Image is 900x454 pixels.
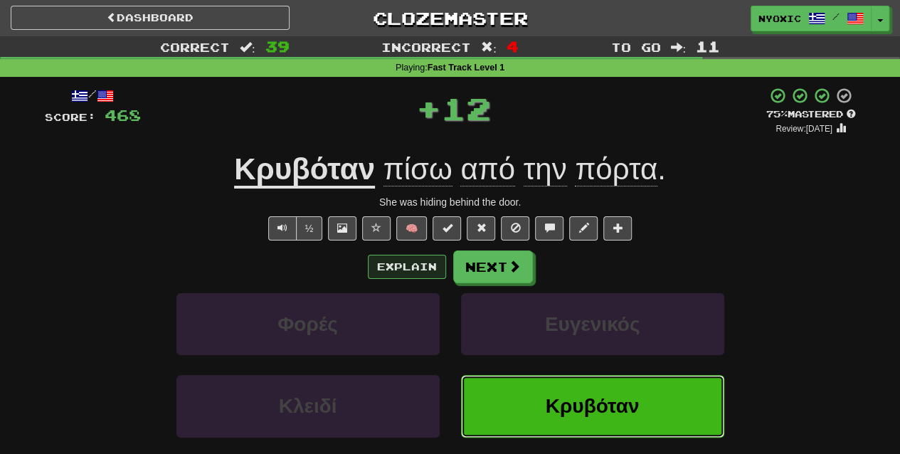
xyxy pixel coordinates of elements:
[279,395,337,417] span: Κλειδί
[535,216,563,241] button: Discuss sentence (alt+u)
[328,216,356,241] button: Show image (alt+x)
[696,38,720,55] span: 11
[751,6,872,31] a: Nyoxic /
[546,395,640,417] span: Κρυβόταν
[428,63,505,73] strong: Fast Track Level 1
[362,216,391,241] button: Favorite sentence (alt+f)
[766,108,856,121] div: Mastered
[265,38,290,55] span: 39
[268,216,297,241] button: Play sentence audio (ctl+space)
[460,152,515,186] span: από
[416,87,441,130] span: +
[105,106,141,124] span: 468
[234,152,375,189] u: Κρυβόταν
[603,216,632,241] button: Add to collection (alt+a)
[461,375,724,437] button: Κρυβόταν
[461,293,724,355] button: Ευγενικός
[265,216,323,241] div: Text-to-speech controls
[296,216,323,241] button: ½
[766,108,788,120] span: 75 %
[758,12,801,25] span: Nyoxic
[240,41,255,53] span: :
[507,38,519,55] span: 4
[45,87,141,105] div: /
[575,152,657,186] span: πόρτα
[396,216,427,241] button: 🧠
[311,6,590,31] a: Clozemaster
[375,152,666,186] span: .
[453,250,533,283] button: Next
[832,11,840,21] span: /
[467,216,495,241] button: Reset to 0% Mastered (alt+r)
[176,293,440,355] button: Φορές
[11,6,290,30] a: Dashboard
[45,111,96,123] span: Score:
[441,90,491,126] span: 12
[481,41,497,53] span: :
[277,313,338,335] span: Φορές
[383,152,452,186] span: πίσω
[670,41,686,53] span: :
[368,255,446,279] button: Explain
[160,40,230,54] span: Correct
[545,313,640,335] span: Ευγενικός
[775,124,832,134] small: Review: [DATE]
[610,40,660,54] span: To go
[381,40,471,54] span: Incorrect
[524,152,567,186] span: την
[569,216,598,241] button: Edit sentence (alt+d)
[433,216,461,241] button: Set this sentence to 100% Mastered (alt+m)
[45,195,856,209] div: She was hiding behind the door.
[501,216,529,241] button: Ignore sentence (alt+i)
[176,375,440,437] button: Κλειδί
